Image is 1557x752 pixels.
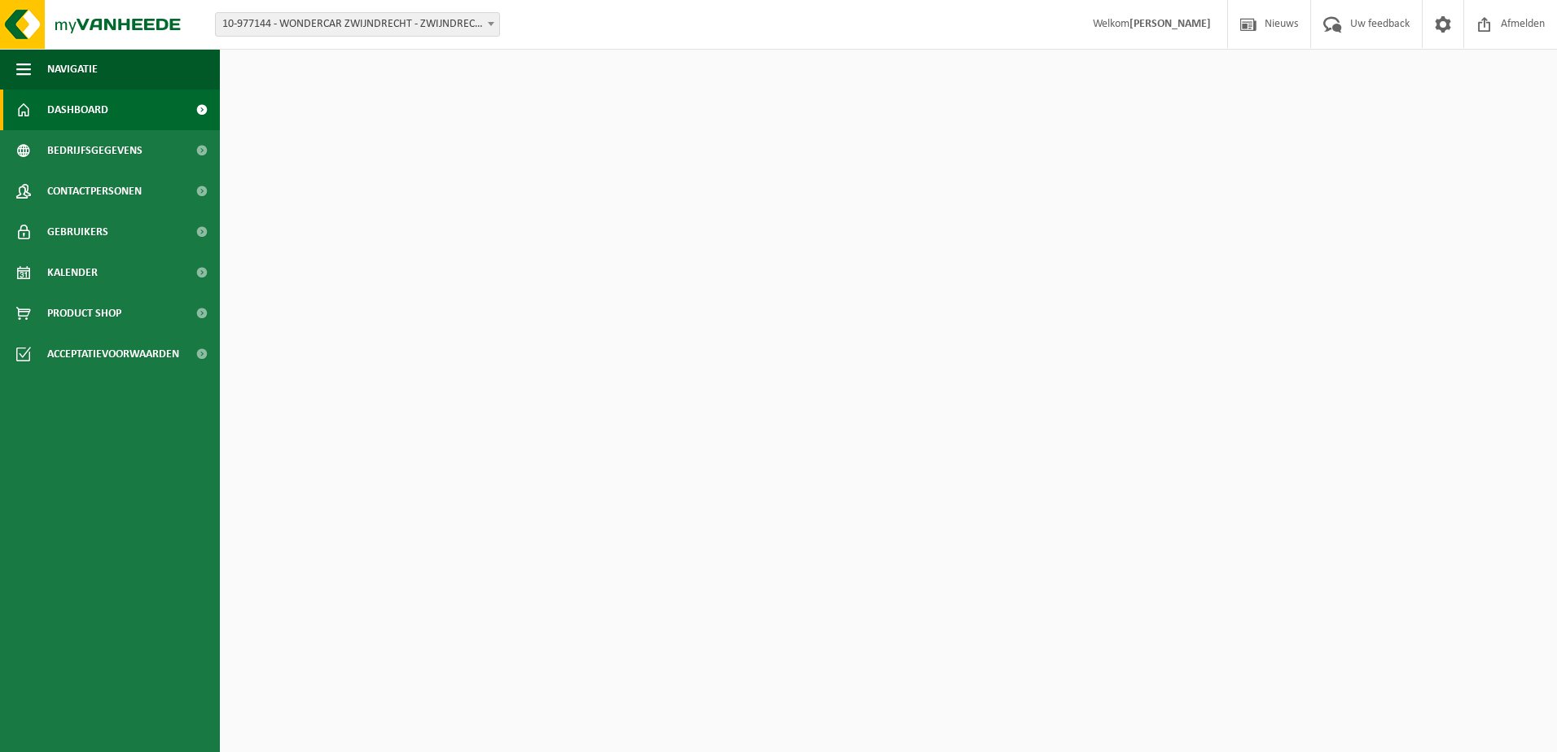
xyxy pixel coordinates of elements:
[47,252,98,293] span: Kalender
[47,49,98,90] span: Navigatie
[47,171,142,212] span: Contactpersonen
[215,12,500,37] span: 10-977144 - WONDERCAR ZWIJNDRECHT - ZWIJNDRECHT
[1129,18,1211,30] strong: [PERSON_NAME]
[47,293,121,334] span: Product Shop
[47,334,179,374] span: Acceptatievoorwaarden
[47,130,143,171] span: Bedrijfsgegevens
[216,13,499,36] span: 10-977144 - WONDERCAR ZWIJNDRECHT - ZWIJNDRECHT
[47,90,108,130] span: Dashboard
[47,212,108,252] span: Gebruikers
